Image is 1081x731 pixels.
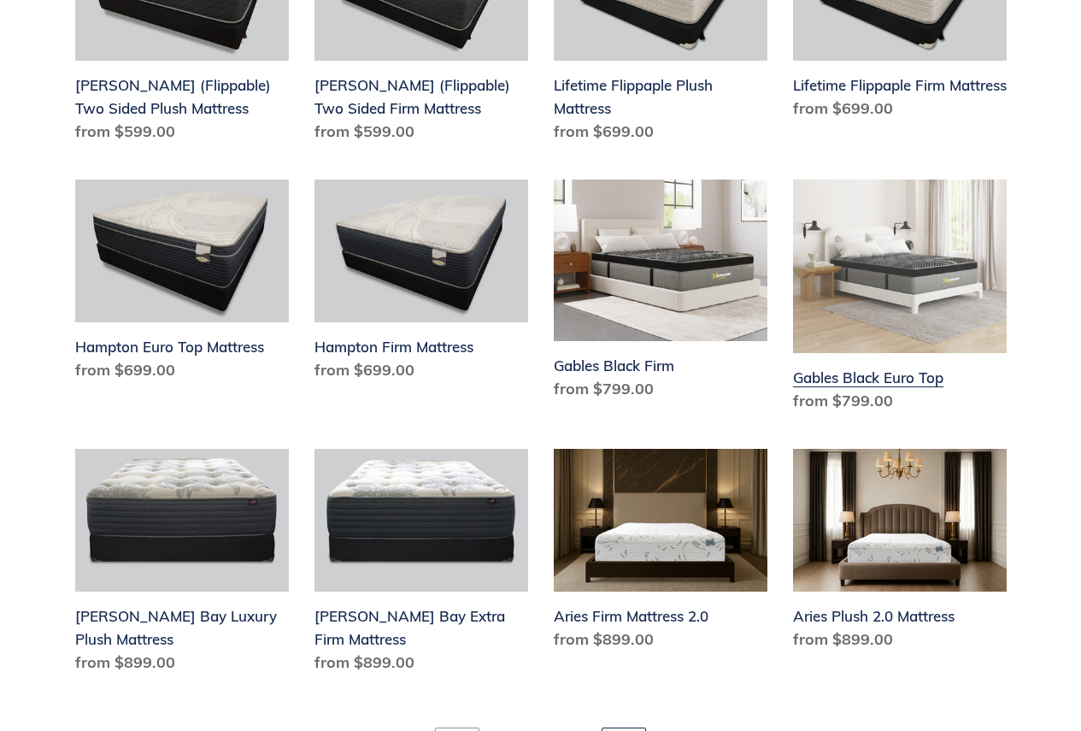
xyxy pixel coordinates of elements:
a: Hampton Euro Top Mattress [75,180,289,388]
a: Chadwick Bay Luxury Plush Mattress [75,449,289,681]
a: Gables Black Firm [554,180,767,407]
a: Aries Plush 2.0 Mattress [793,449,1007,657]
a: Chadwick Bay Extra Firm Mattress [314,449,528,681]
a: Gables Black Euro Top [793,180,1007,419]
a: Hampton Firm Mattress [314,180,528,388]
a: Aries Firm Mattress 2.0 [554,449,767,657]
